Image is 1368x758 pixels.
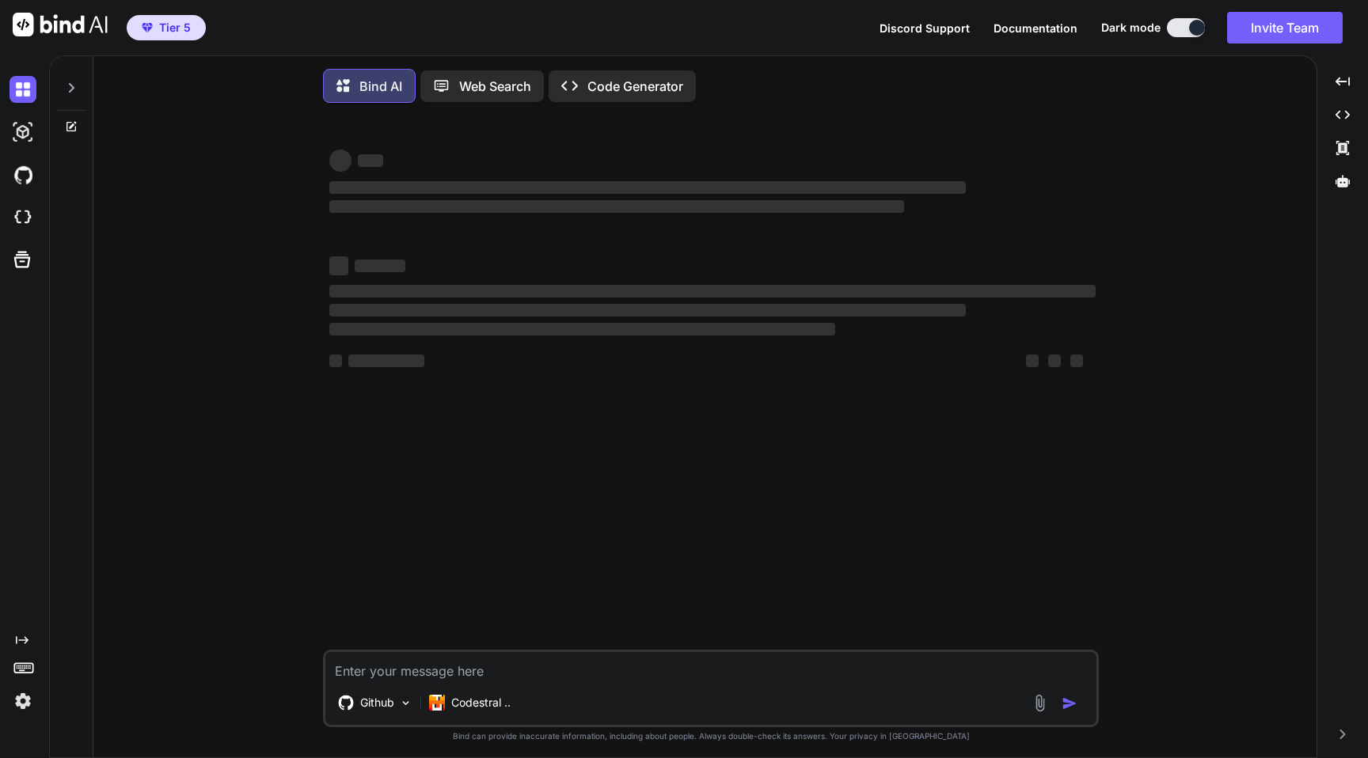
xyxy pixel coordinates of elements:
[159,20,191,36] span: Tier 5
[1227,12,1343,44] button: Invite Team
[429,695,445,711] img: Codestral 25.01
[360,695,394,711] p: Github
[358,154,383,167] span: ‌
[1101,20,1161,36] span: Dark mode
[399,696,412,710] img: Pick Models
[329,354,342,367] span: ‌
[142,23,153,32] img: premium
[880,21,970,35] span: Discord Support
[9,161,36,188] img: githubDark
[329,150,351,172] span: ‌
[329,256,348,275] span: ‌
[587,77,683,96] p: Code Generator
[1026,354,1039,367] span: ‌
[359,77,402,96] p: Bind AI
[459,77,531,96] p: Web Search
[994,21,1077,35] span: Documentation
[9,204,36,231] img: cloudideIcon
[9,76,36,103] img: darkChat
[13,13,108,36] img: Bind AI
[329,200,904,213] span: ‌
[329,323,835,335] span: ‌
[329,285,1096,298] span: ‌
[323,730,1099,742] p: Bind can provide inaccurate information, including about people. Always double-check its answers....
[1048,354,1061,367] span: ‌
[329,304,965,316] span: ‌
[127,15,206,40] button: premiumTier 5
[348,354,424,367] span: ‌
[1031,694,1049,712] img: attachment
[880,20,970,36] button: Discord Support
[1062,695,1077,711] img: icon
[9,688,36,714] img: settings
[994,20,1077,36] button: Documentation
[355,260,405,272] span: ‌
[1070,354,1083,367] span: ‌
[451,695,511,711] p: Codestral ..
[9,119,36,146] img: darkAi-studio
[329,181,965,194] span: ‌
